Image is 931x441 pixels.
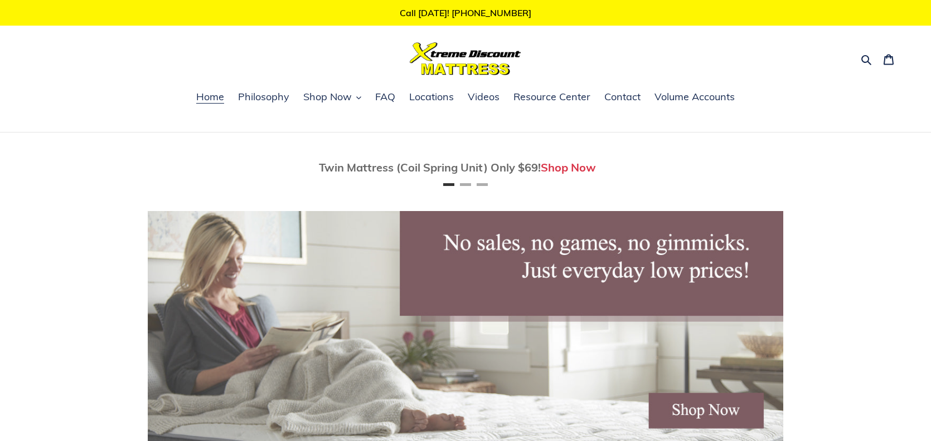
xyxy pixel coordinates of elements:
[232,89,295,106] a: Philosophy
[410,42,521,75] img: Xtreme Discount Mattress
[513,90,590,104] span: Resource Center
[477,183,488,186] button: Page 3
[443,183,454,186] button: Page 1
[298,89,367,106] button: Shop Now
[604,90,641,104] span: Contact
[541,160,596,174] a: Shop Now
[599,89,646,106] a: Contact
[196,90,224,104] span: Home
[649,89,740,106] a: Volume Accounts
[319,160,541,174] span: Twin Mattress (Coil Spring Unit) Only $69!
[238,90,289,104] span: Philosophy
[460,183,471,186] button: Page 2
[191,89,230,106] a: Home
[654,90,735,104] span: Volume Accounts
[404,89,459,106] a: Locations
[303,90,352,104] span: Shop Now
[409,90,454,104] span: Locations
[468,90,500,104] span: Videos
[375,90,395,104] span: FAQ
[370,89,401,106] a: FAQ
[462,89,505,106] a: Videos
[508,89,596,106] a: Resource Center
